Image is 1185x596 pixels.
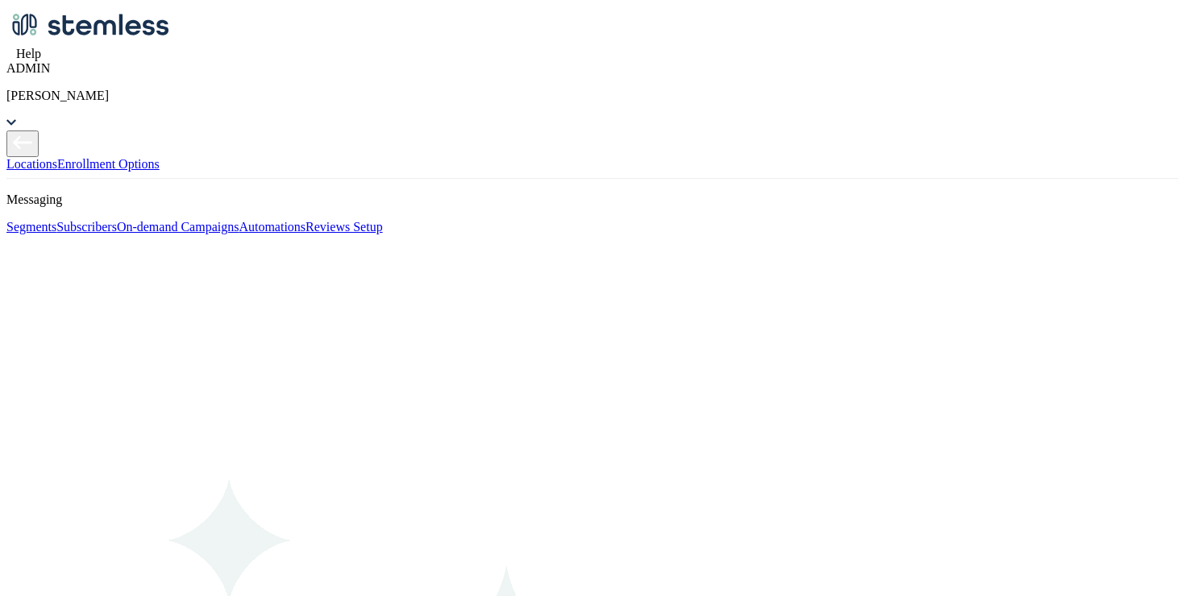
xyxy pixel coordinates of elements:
[6,118,16,127] img: icon_down-arrow-small-66adaf34.svg
[6,6,169,43] img: logo-dark-0685b13c.svg
[6,192,1179,207] p: Messaging
[117,220,239,234] a: On-demand Campaigns
[6,61,1179,76] div: ADMIN
[13,133,32,152] img: icon-arrow-back-accent-c549486e.svg
[6,220,56,234] a: Segments
[57,157,160,171] a: Enrollment Options
[1104,519,1185,596] iframe: Chat Widget
[6,89,1179,103] p: [PERSON_NAME]
[16,47,41,60] span: Help
[56,220,117,234] a: Subscribers
[6,157,57,171] a: Locations
[239,220,306,234] a: Automations
[6,48,16,58] img: icon-help-white-03924b79.svg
